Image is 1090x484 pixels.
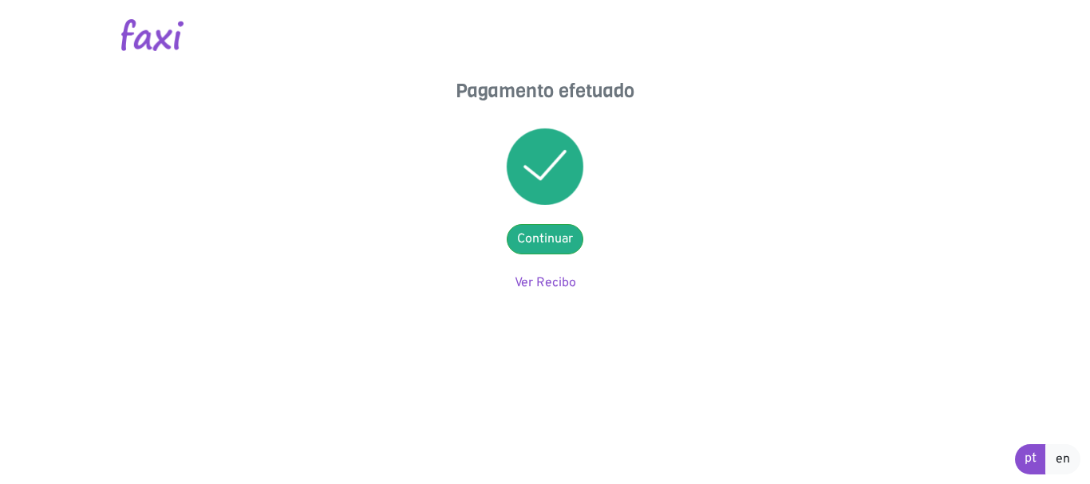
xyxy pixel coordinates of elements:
img: success [507,128,583,205]
a: Ver Recibo [515,275,576,291]
a: Continuar [507,224,583,254]
a: en [1045,444,1080,474]
h4: Pagamento efetuado [385,80,705,103]
a: pt [1015,444,1046,474]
